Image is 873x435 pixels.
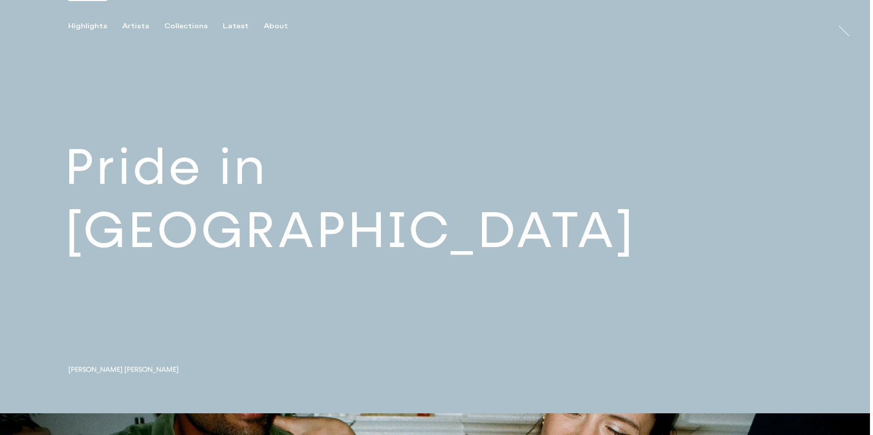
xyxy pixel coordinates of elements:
[164,22,223,31] button: Collections
[122,22,149,31] div: Artists
[264,22,303,31] button: About
[164,22,208,31] div: Collections
[122,22,164,31] button: Artists
[223,22,264,31] button: Latest
[264,22,288,31] div: About
[68,22,122,31] button: Highlights
[223,22,249,31] div: Latest
[68,22,107,31] div: Highlights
